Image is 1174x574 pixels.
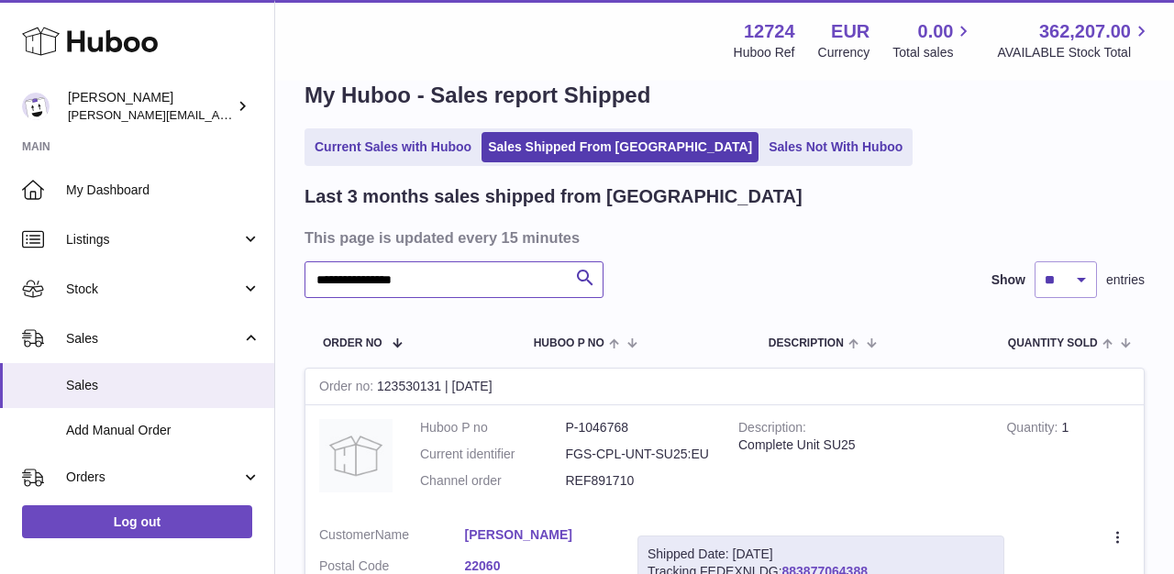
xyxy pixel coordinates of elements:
[566,472,712,490] dd: REF891710
[465,526,611,544] a: [PERSON_NAME]
[66,377,260,394] span: Sales
[66,422,260,439] span: Add Manual Order
[738,420,806,439] strong: Description
[319,527,375,542] span: Customer
[1106,271,1145,289] span: entries
[66,182,260,199] span: My Dashboard
[918,19,954,44] span: 0.00
[892,19,974,61] a: 0.00 Total sales
[482,132,759,162] a: Sales Shipped From [GEOGRAPHIC_DATA]
[420,419,566,436] dt: Huboo P no
[305,81,1145,110] h1: My Huboo - Sales report Shipped
[319,379,377,398] strong: Order no
[305,227,1140,248] h3: This page is updated every 15 minutes
[648,546,994,563] div: Shipped Date: [DATE]
[305,184,803,209] h2: Last 3 months sales shipped from [GEOGRAPHIC_DATA]
[323,337,382,349] span: Order No
[818,44,870,61] div: Currency
[308,132,478,162] a: Current Sales with Huboo
[66,469,241,486] span: Orders
[892,44,974,61] span: Total sales
[305,369,1144,405] div: 123530131 | [DATE]
[997,44,1152,61] span: AVAILABLE Stock Total
[66,231,241,248] span: Listings
[319,526,465,548] dt: Name
[319,419,393,492] img: no-photo.jpg
[738,436,979,454] div: Complete Unit SU25
[66,281,241,298] span: Stock
[734,44,795,61] div: Huboo Ref
[68,89,233,124] div: [PERSON_NAME]
[420,472,566,490] dt: Channel order
[769,337,844,349] span: Description
[1006,420,1061,439] strong: Quantity
[22,505,252,538] a: Log out
[992,405,1144,513] td: 1
[420,446,566,463] dt: Current identifier
[534,337,604,349] span: Huboo P no
[566,446,712,463] dd: FGS-CPL-UNT-SU25:EU
[22,93,50,120] img: sebastian@ffern.co
[762,132,909,162] a: Sales Not With Huboo
[66,330,241,348] span: Sales
[68,107,368,122] span: [PERSON_NAME][EMAIL_ADDRESS][DOMAIN_NAME]
[566,419,712,436] dd: P-1046768
[997,19,1152,61] a: 362,207.00 AVAILABLE Stock Total
[991,271,1025,289] label: Show
[744,19,795,44] strong: 12724
[831,19,869,44] strong: EUR
[1008,337,1098,349] span: Quantity Sold
[1039,19,1131,44] span: 362,207.00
